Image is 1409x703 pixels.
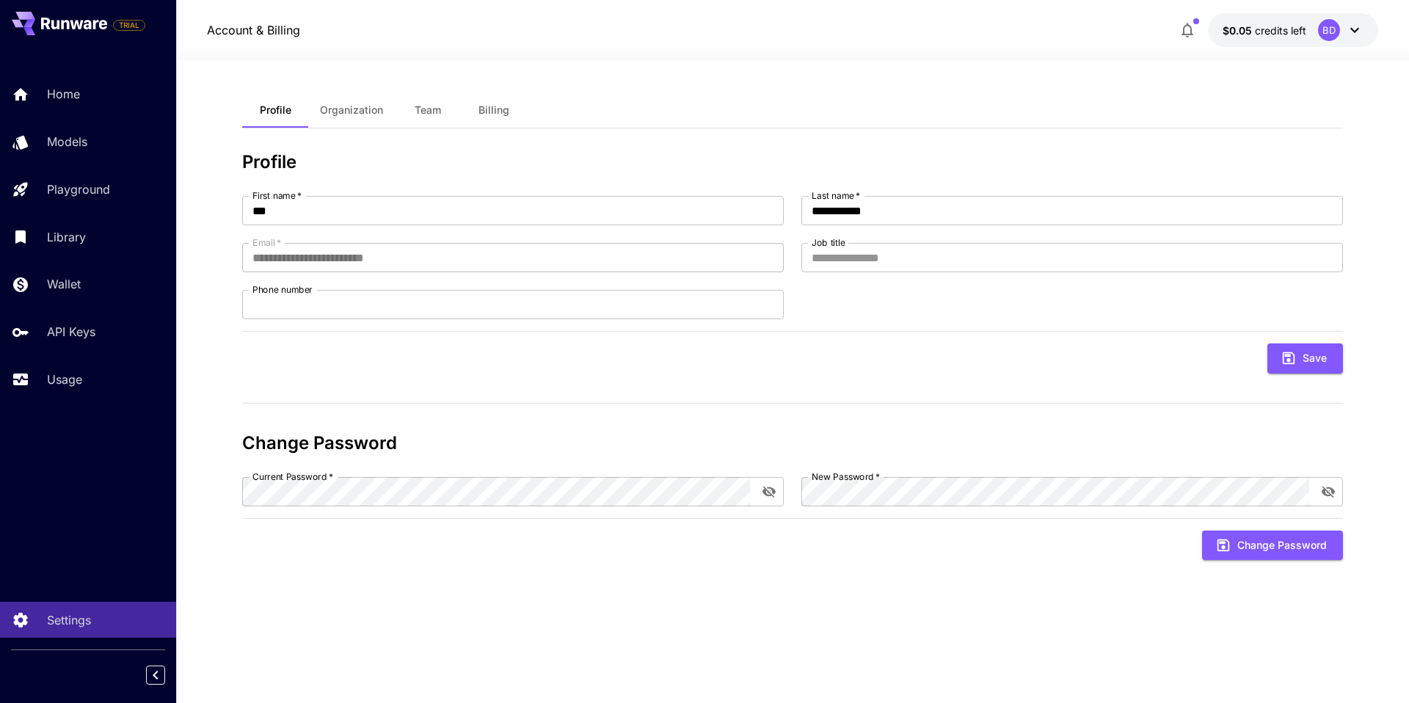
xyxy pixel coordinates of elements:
[756,478,782,505] button: toggle password visibility
[1267,343,1343,374] button: Save
[812,189,860,202] label: Last name
[1208,13,1378,47] button: $0.05BD
[157,662,176,688] div: Collapse sidebar
[47,85,80,103] p: Home
[47,228,86,246] p: Library
[252,236,281,249] label: Email
[207,21,300,39] nav: breadcrumb
[114,20,145,31] span: TRIAL
[1202,531,1343,561] button: Change Password
[478,103,509,117] span: Billing
[260,103,291,117] span: Profile
[146,666,165,685] button: Collapse sidebar
[1223,23,1306,38] div: $0.05
[47,275,81,293] p: Wallet
[415,103,441,117] span: Team
[320,103,383,117] span: Organization
[47,323,95,340] p: API Keys
[47,181,110,198] p: Playground
[113,16,145,34] span: Add your payment card to enable full platform functionality.
[812,470,880,483] label: New Password
[242,433,1343,454] h3: Change Password
[47,611,91,629] p: Settings
[242,152,1343,172] h3: Profile
[47,371,82,388] p: Usage
[252,189,302,202] label: First name
[1318,19,1340,41] div: BD
[207,21,300,39] a: Account & Billing
[252,470,333,483] label: Current Password
[1315,478,1341,505] button: toggle password visibility
[252,283,313,296] label: Phone number
[1223,24,1255,37] span: $0.05
[1255,24,1306,37] span: credits left
[812,236,845,249] label: Job title
[47,133,87,150] p: Models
